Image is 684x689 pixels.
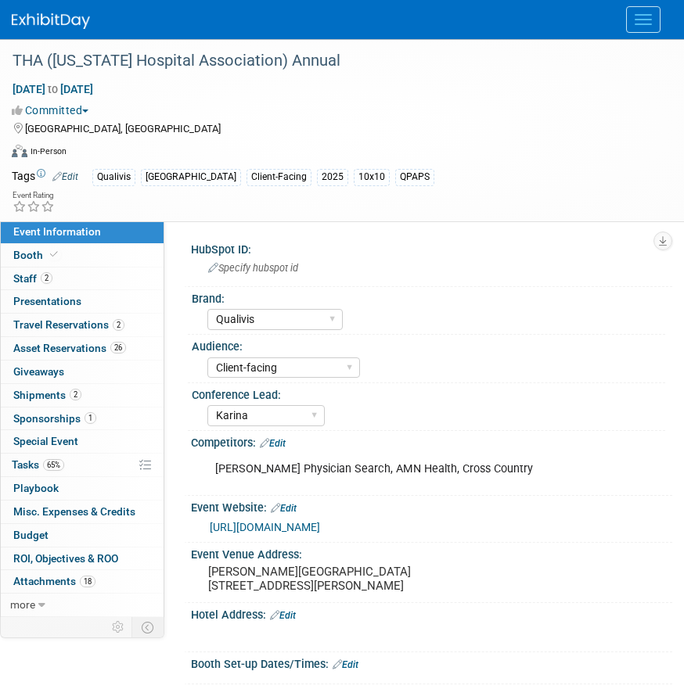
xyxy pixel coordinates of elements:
span: Booth [13,249,61,261]
a: Edit [333,659,358,670]
span: Asset Reservations [13,342,126,354]
img: Format-Inperson.png [12,145,27,157]
i: Booth reservation complete [50,250,58,259]
a: Presentations [1,290,164,313]
span: Staff [13,272,52,285]
a: [URL][DOMAIN_NAME] [210,521,320,533]
span: Presentations [13,295,81,307]
div: Event Venue Address: [191,543,672,562]
span: more [10,598,35,611]
a: Sponsorships1 [1,407,164,430]
span: Misc. Expenses & Credits [13,505,135,518]
div: 10x10 [354,169,390,185]
a: Attachments18 [1,570,164,593]
span: Playbook [13,482,59,494]
div: Qualivis [92,169,135,185]
span: ROI, Objectives & ROO [13,552,118,565]
div: Event Rating [13,192,55,199]
span: Budget [13,529,49,541]
div: Hotel Address: [191,603,672,623]
a: Edit [52,171,78,182]
span: Travel Reservations [13,318,124,331]
span: [DATE] [DATE] [12,82,94,96]
span: 2 [70,389,81,400]
a: Special Event [1,430,164,453]
td: Tags [12,168,78,186]
span: 2 [113,319,124,331]
div: Audience: [192,335,665,354]
a: Edit [260,438,286,449]
span: Special Event [13,435,78,447]
td: Personalize Event Tab Strip [105,617,132,637]
div: Booth Set-up Dates/Times: [191,652,672,673]
a: Booth [1,244,164,267]
div: [GEOGRAPHIC_DATA] [141,169,241,185]
div: Conference Lead: [192,383,665,403]
span: Event Information [13,225,101,238]
a: Staff2 [1,267,164,290]
a: Shipments2 [1,384,164,407]
a: Giveaways [1,361,164,383]
div: THA ([US_STATE] Hospital Association) Annual [7,47,653,75]
a: ROI, Objectives & ROO [1,547,164,570]
div: Competitors: [191,431,672,451]
span: [GEOGRAPHIC_DATA], [GEOGRAPHIC_DATA] [25,123,221,135]
span: 26 [110,342,126,353]
td: Toggle Event Tabs [132,617,164,637]
div: In-Person [30,145,67,157]
span: Tasks [12,458,64,471]
a: Playbook [1,477,164,500]
a: Travel Reservations2 [1,314,164,336]
div: Event Format [12,142,664,166]
span: 1 [85,412,96,424]
span: Attachments [13,575,95,587]
button: Committed [12,102,95,118]
span: to [45,83,60,95]
div: 2025 [317,169,348,185]
span: Specify hubspot id [208,262,298,274]
a: Tasks65% [1,454,164,476]
div: QPAPS [395,169,434,185]
a: Misc. Expenses & Credits [1,501,164,523]
div: Event Website: [191,496,672,516]
a: Budget [1,524,164,547]
span: Giveaways [13,365,64,378]
a: Event Information [1,221,164,243]
a: Edit [270,610,296,621]
span: 18 [80,576,95,587]
img: ExhibitDay [12,13,90,29]
span: Sponsorships [13,412,96,425]
div: HubSpot ID: [191,238,672,257]
a: Edit [271,503,297,514]
span: 65% [43,459,64,471]
div: [PERSON_NAME] Physician Search, AMN Health, Cross Country [204,454,643,485]
div: Brand: [192,287,665,307]
span: 2 [41,272,52,284]
a: Asset Reservations26 [1,337,164,360]
span: Shipments [13,389,81,401]
a: more [1,594,164,616]
button: Menu [626,6,661,33]
div: Client-Facing [247,169,311,185]
pre: [PERSON_NAME][GEOGRAPHIC_DATA] [STREET_ADDRESS][PERSON_NAME] [208,565,655,593]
